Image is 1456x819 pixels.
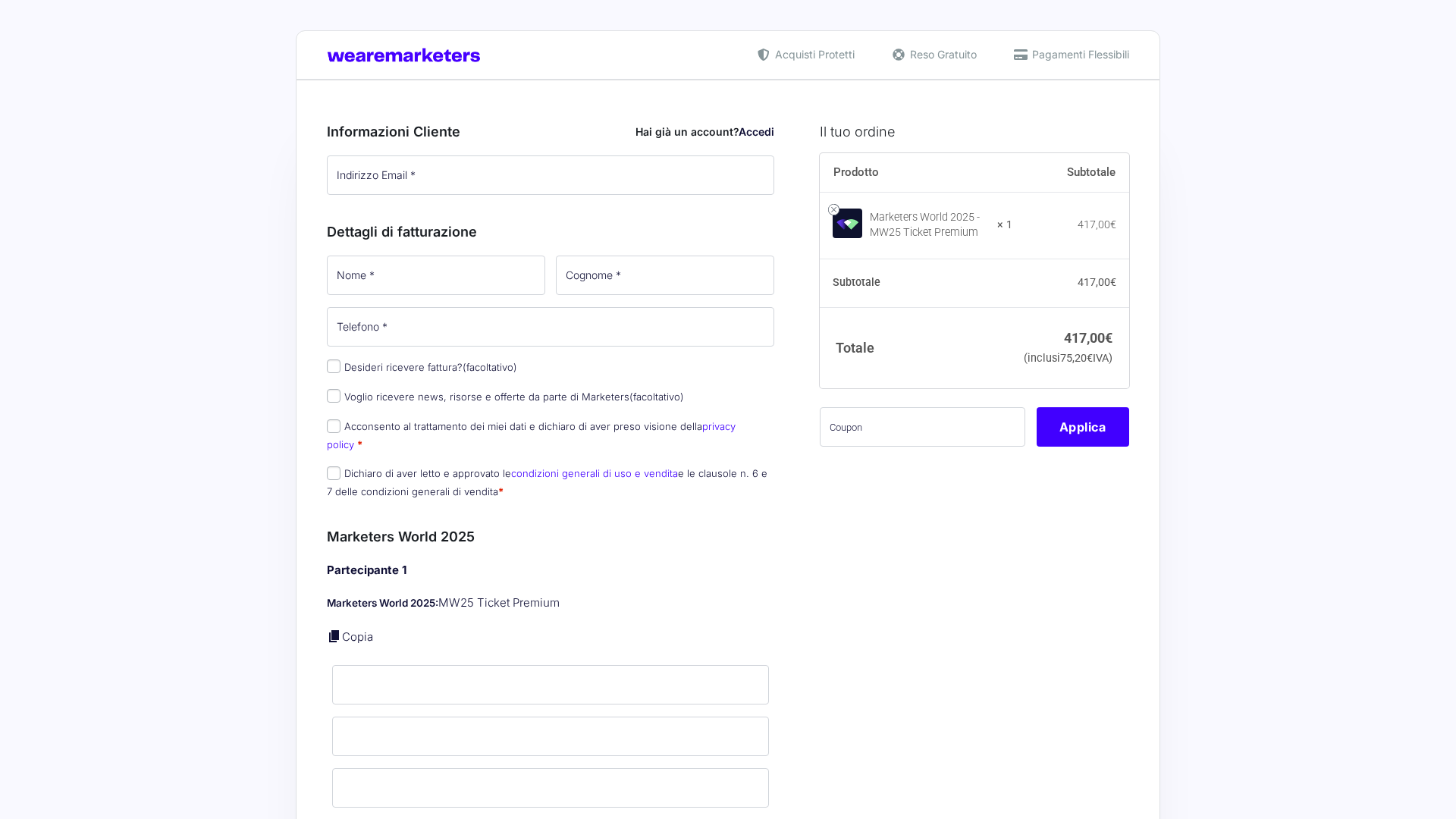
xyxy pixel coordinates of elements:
[906,46,977,62] span: Reso Gratuito
[820,307,1013,388] th: Totale
[327,121,774,142] h3: Informazioni Cliente
[511,467,678,479] a: condizioni generali di uso e vendita
[327,629,342,644] a: Copia i dettagli dell'acquirente
[327,420,736,450] a: privacy policy
[327,391,684,403] label: Voglio ricevere news, risorse e offerte da parte di Marketers
[1037,407,1129,447] button: Applica
[635,124,774,140] div: Hai già un account?
[342,629,373,644] a: Copia
[327,256,545,295] input: Nome *
[327,562,774,579] h4: Partecipante 1
[1078,218,1116,231] bdi: 417,00
[1105,330,1112,346] span: €
[1024,352,1112,365] small: (inclusi IVA)
[820,259,1013,308] th: Subtotale
[327,359,340,373] input: Desideri ricevere fattura?(facoltativo)
[327,389,340,403] input: Voglio ricevere news, risorse e offerte da parte di Marketers(facoltativo)
[629,391,684,403] span: (facoltativo)
[327,467,767,497] label: Dichiaro di aver letto e approvato le e le clausole n. 6 e 7 delle condizioni generali di vendita
[820,407,1025,447] input: Coupon
[1087,352,1093,365] span: €
[327,155,774,195] input: Indirizzo Email *
[1110,218,1116,231] span: €
[997,218,1012,233] strong: × 1
[327,419,340,433] input: Acconsento al trattamento dei miei dati e dichiaro di aver preso visione dellaprivacy policy
[820,153,1013,193] th: Prodotto
[1110,276,1116,288] span: €
[1012,153,1129,193] th: Subtotale
[739,125,774,138] a: Accedi
[556,256,774,295] input: Cognome *
[327,595,774,612] p: MW25 Ticket Premium
[771,46,855,62] span: Acquisti Protetti
[463,361,517,373] span: (facoltativo)
[327,466,340,480] input: Dichiaro di aver letto e approvato lecondizioni generali di uso e venditae le clausole n. 6 e 7 d...
[1060,352,1093,365] span: 75,20
[1064,330,1112,346] bdi: 417,00
[820,121,1129,142] h3: Il tuo ordine
[327,307,774,347] input: Telefono *
[327,526,774,547] h3: Marketers World 2025
[327,221,774,242] h3: Dettagli di fatturazione
[833,209,862,238] img: Marketers World 2025 - MW25 Ticket Premium
[870,210,988,240] div: Marketers World 2025 - MW25 Ticket Premium
[327,597,438,609] strong: Marketers World 2025:
[327,361,517,373] label: Desideri ricevere fattura?
[1078,276,1116,288] bdi: 417,00
[1028,46,1129,62] span: Pagamenti Flessibili
[327,420,736,450] label: Acconsento al trattamento dei miei dati e dichiaro di aver preso visione della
